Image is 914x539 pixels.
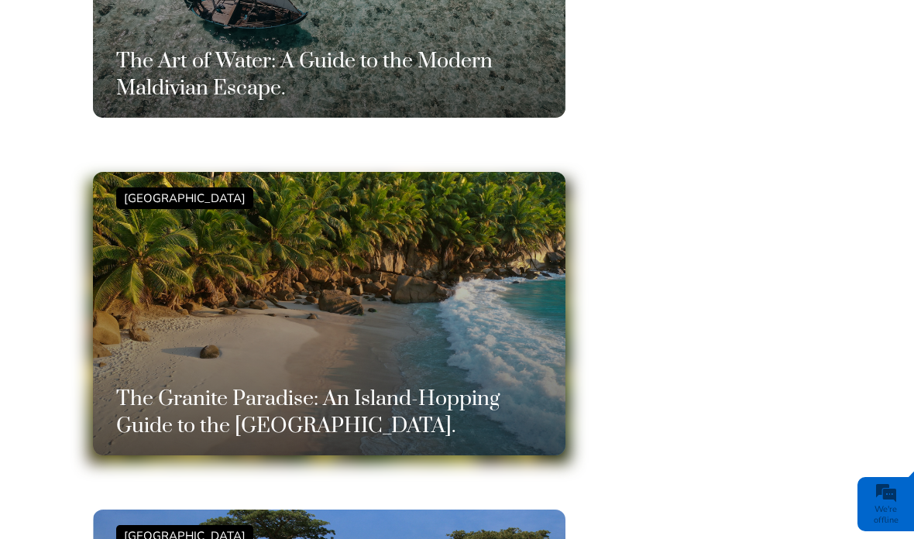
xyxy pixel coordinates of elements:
[861,504,910,526] div: We're offline
[116,386,542,440] h3: The Granite Paradise: An Island-Hopping Guide to the [GEOGRAPHIC_DATA].
[116,187,253,209] div: [GEOGRAPHIC_DATA]
[116,48,542,102] h3: The Art of Water: A Guide to the Modern Maldivian Escape.
[93,172,565,471] a: [GEOGRAPHIC_DATA] The Granite Paradise: An Island-Hopping Guide to the [GEOGRAPHIC_DATA].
